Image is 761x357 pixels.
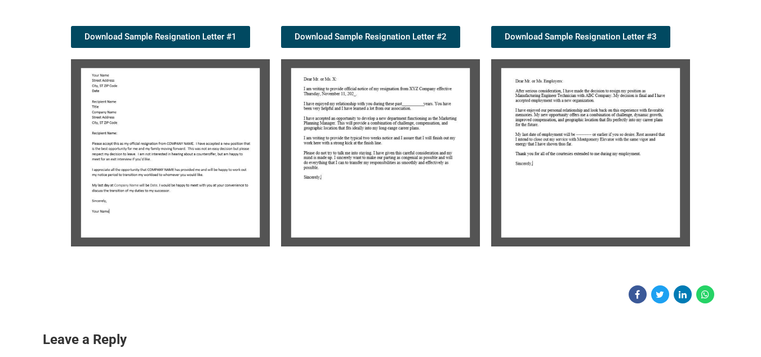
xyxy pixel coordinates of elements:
a: Download Sample Resignation Letter #1 [71,26,250,48]
a: Share on Facebook [629,285,647,303]
h3: Leave a Reply [43,330,719,350]
a: Share on Linkedin [674,285,692,303]
span: Download Sample Resignation Letter #1 [84,33,237,41]
span: Download Sample Resignation Letter #3 [505,33,657,41]
a: Share on Twitter [651,285,669,303]
a: Download Sample Resignation Letter #3 [491,26,670,48]
span: Download Sample Resignation Letter #2 [295,33,447,41]
a: Share on WhatsApp [696,285,714,303]
a: Download Sample Resignation Letter #2 [281,26,460,48]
